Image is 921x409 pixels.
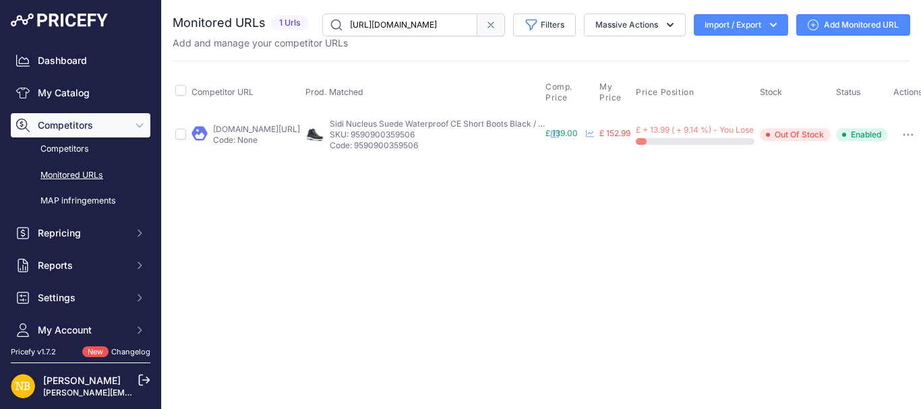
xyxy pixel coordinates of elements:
[694,14,788,36] button: Import / Export
[38,259,126,272] span: Reports
[11,286,150,310] button: Settings
[545,82,594,103] button: Comp. Price
[38,323,126,337] span: My Account
[599,128,630,138] span: £ 152.99
[636,87,694,98] span: Price Position
[11,113,150,137] button: Competitors
[330,129,545,140] p: SKU: 9590900359506
[584,13,686,36] button: Massive Actions
[545,82,591,103] span: Comp. Price
[330,140,545,151] p: Code: 9590900359506
[11,318,150,342] button: My Account
[111,347,150,356] a: Changelog
[11,49,150,73] a: Dashboard
[760,128,831,141] span: Out Of Stock
[760,87,782,97] span: Stock
[513,13,576,36] button: Filters
[836,87,861,97] span: Status
[43,375,121,386] a: [PERSON_NAME]
[173,13,266,32] h2: Monitored URLs
[545,128,578,138] span: £ 139.00
[38,291,126,305] span: Settings
[322,13,477,36] input: Search
[836,128,888,141] span: Enabled
[38,226,126,240] span: Repricing
[213,124,300,134] a: [DOMAIN_NAME][URL]
[82,346,109,358] span: New
[330,119,560,129] span: Sidi Nucleus Suede Waterproof CE Short Boots Black / White
[11,253,150,278] button: Reports
[305,87,363,97] span: Prod. Matched
[11,137,150,161] a: Competitors
[636,125,754,135] span: £ + 13.99 ( + 9.14 %) - You Lose
[11,81,150,105] a: My Catalog
[43,387,251,398] a: [PERSON_NAME][EMAIL_ADDRESS][DOMAIN_NAME]
[599,82,630,103] button: My Price
[796,14,910,36] a: Add Monitored URL
[11,346,56,358] div: Pricefy v1.7.2
[11,13,108,27] img: Pricefy Logo
[173,36,348,50] p: Add and manage your competitor URLs
[11,221,150,245] button: Repricing
[213,135,300,146] p: Code: None
[271,15,309,31] span: 1 Urls
[599,82,628,103] span: My Price
[11,164,150,187] a: Monitored URLs
[38,119,126,132] span: Competitors
[636,87,696,98] button: Price Position
[191,87,254,97] span: Competitor URL
[11,189,150,213] a: MAP infringements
